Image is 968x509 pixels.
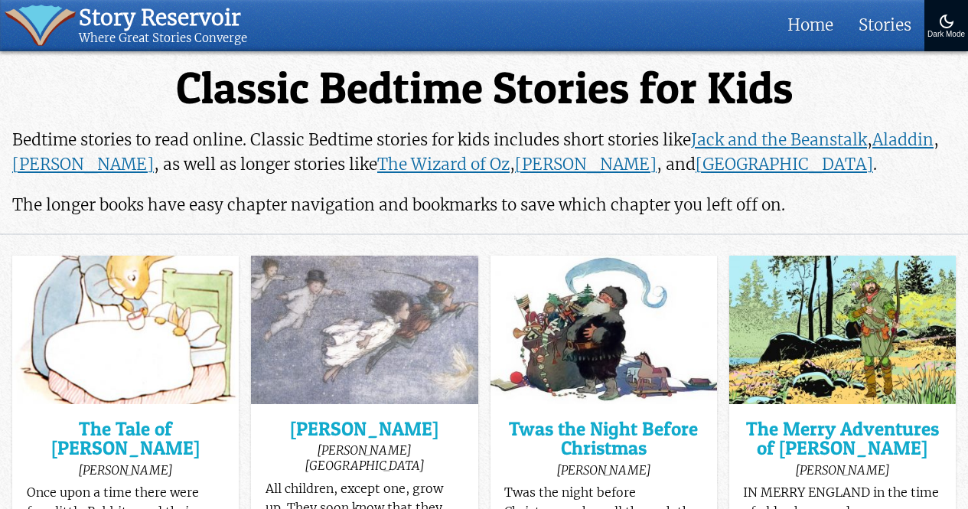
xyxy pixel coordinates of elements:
[515,154,657,175] a: [PERSON_NAME]
[12,256,239,405] img: The Tale of Peter Rabbit
[937,12,956,31] img: Turn On Dark Mode
[729,256,956,405] img: The Merry Adventures of Robin Hood
[504,462,702,478] div: [PERSON_NAME]
[696,154,873,175] a: [GEOGRAPHIC_DATA]
[12,128,956,177] p: Bedtime stories to read online. Classic Bedtime stories for kids includes short stories like , , ...
[12,65,956,112] h1: Classic Bedtime Stories for Kids
[12,193,956,217] p: The longer books have easy chapter navigation and bookmarks to save which chapter you left off on.
[251,256,477,405] img: Peter Pan
[266,419,464,439] a: [PERSON_NAME]
[27,419,225,458] a: The Tale of [PERSON_NAME]
[79,31,247,46] div: Where Great Stories Converge
[691,129,867,150] a: Jack and the Beanstalk
[27,462,225,478] div: [PERSON_NAME]
[743,462,941,478] div: [PERSON_NAME]
[12,154,154,175] a: [PERSON_NAME]
[79,5,247,31] div: Story Reservoir
[927,31,965,39] div: Dark Mode
[491,256,717,405] img: Twas the Night Before Christmas
[872,129,934,150] a: Aladdin
[504,419,702,458] a: Twas the Night Before Christmas
[743,419,941,458] a: The Merry Adventures of [PERSON_NAME]
[5,5,76,46] img: icon of book with waver spilling out.
[266,442,464,473] div: [PERSON_NAME][GEOGRAPHIC_DATA]
[377,154,510,175] a: The Wizard of Oz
